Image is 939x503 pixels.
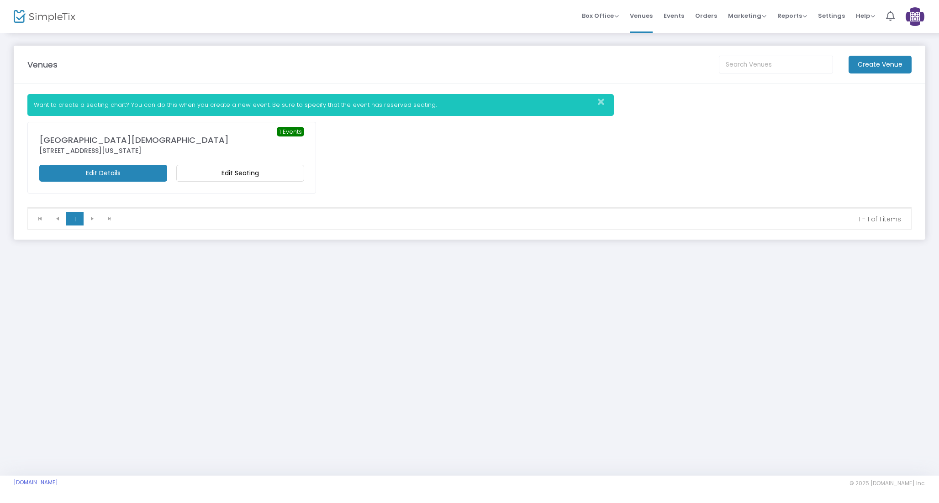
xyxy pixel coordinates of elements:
span: Venues [630,4,653,27]
kendo-pager-info: 1 - 1 of 1 items [125,215,901,224]
span: Marketing [728,11,766,20]
m-button: Edit Details [39,165,167,182]
span: 1 Events [277,127,304,137]
a: [DOMAIN_NAME] [14,479,58,486]
input: Search Venues [719,56,833,73]
span: © 2025 [DOMAIN_NAME] Inc. [849,480,925,487]
m-panel-title: Venues [27,58,58,71]
m-button: Edit Seating [176,165,304,182]
div: [STREET_ADDRESS][US_STATE] [39,146,304,156]
span: Events [664,4,684,27]
div: Want to create a seating chart? You can do this when you create a new event. Be sure to specify t... [27,94,614,116]
span: Orders [695,4,717,27]
span: Settings [818,4,845,27]
button: Close [595,94,613,110]
div: [GEOGRAPHIC_DATA][DEMOGRAPHIC_DATA] [39,134,304,146]
m-button: Create Venue [849,56,912,73]
span: Reports [777,11,807,20]
span: Box Office [582,11,619,20]
span: Help [856,11,875,20]
span: Page 1 [66,212,84,226]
